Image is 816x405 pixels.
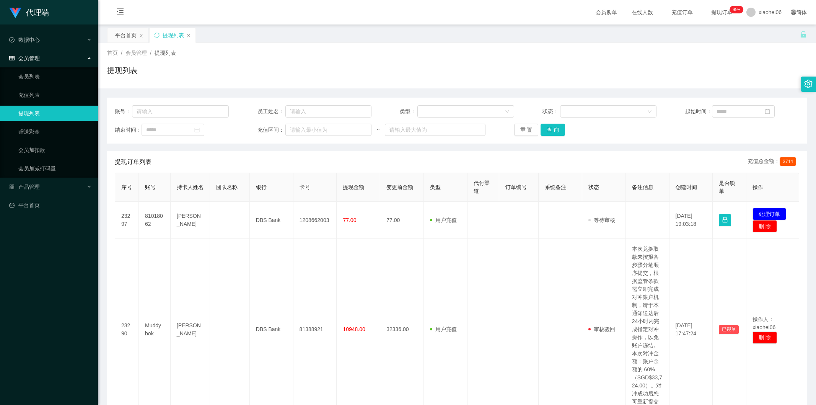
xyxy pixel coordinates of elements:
span: 操作人：xiaohei06 [752,316,775,330]
span: 代付渠道 [474,180,490,194]
span: 备注信息 [632,184,653,190]
i: 图标: menu-fold [107,0,133,25]
span: 77.00 [343,217,356,223]
a: 会员列表 [18,69,92,84]
span: 卡号 [300,184,310,190]
td: DBS Bank [250,202,293,239]
div: 充值总金额： [748,157,799,167]
i: 图标: unlock [800,31,807,38]
td: 77.00 [380,202,424,239]
span: 结束时间： [115,126,142,134]
td: [DATE] 19:03:18 [669,202,713,239]
span: 持卡人姓名 [177,184,204,190]
i: 图标: appstore-o [9,184,15,189]
span: 提现金额 [343,184,364,190]
td: [PERSON_NAME] [171,202,210,239]
i: 图标: close [186,33,191,38]
button: 删 除 [752,220,777,232]
span: 账号 [145,184,156,190]
div: 提现列表 [163,28,184,42]
span: 操作 [752,184,763,190]
span: 产品管理 [9,184,40,190]
span: 团队名称 [216,184,238,190]
a: 代理端 [9,9,49,15]
a: 会员加扣款 [18,142,92,158]
button: 处理订单 [752,208,786,220]
span: / [121,50,122,56]
img: logo.9652507e.png [9,8,21,18]
span: 系统备注 [545,184,566,190]
span: 状态： [542,108,560,116]
input: 请输入最大值为 [385,124,485,136]
td: 1208662003 [293,202,337,239]
sup: 1223 [730,6,743,13]
i: 图标: check-circle-o [9,37,15,42]
span: 在线人数 [628,10,657,15]
i: 图标: global [791,10,796,15]
span: 用户充值 [430,326,457,332]
a: 充值列表 [18,87,92,103]
span: 状态 [588,184,599,190]
input: 请输入最小值为 [285,124,371,136]
a: 赠送彩金 [18,124,92,139]
i: 图标: calendar [194,127,200,132]
i: 图标: close [139,33,143,38]
td: 23297 [115,202,139,239]
span: 类型 [430,184,441,190]
a: 会员加减打码量 [18,161,92,176]
span: 数据中心 [9,37,40,43]
span: 用户充值 [430,217,457,223]
span: 充值区间： [257,126,285,134]
span: 订单编号 [505,184,527,190]
span: 审核驳回 [588,326,615,332]
button: 已锁单 [719,325,739,334]
input: 请输入 [132,105,229,118]
span: 提现列表 [155,50,176,56]
span: 是否锁单 [719,180,735,194]
span: 账号： [115,108,132,116]
span: / [150,50,151,56]
span: 首页 [107,50,118,56]
span: 提现订单 [707,10,736,15]
span: 类型： [400,108,417,116]
i: 图标: sync [154,33,160,38]
a: 提现列表 [18,106,92,121]
i: 图标: down [505,109,510,114]
span: ~ [371,126,385,134]
span: 起始时间： [685,108,712,116]
span: 会员管理 [9,55,40,61]
a: 图标: dashboard平台首页 [9,198,92,213]
span: 会员管理 [125,50,147,56]
input: 请输入 [285,105,371,118]
span: 提现订单列表 [115,157,151,167]
span: 变更前金额 [386,184,413,190]
i: 图标: calendar [765,109,770,114]
button: 图标: lock [719,214,731,226]
td: 81018062 [139,202,171,239]
h1: 代理端 [26,0,49,25]
span: 等待审核 [588,217,615,223]
button: 重 置 [514,124,539,136]
i: 图标: down [647,109,652,114]
i: 图标: setting [804,80,813,88]
div: 平台首页 [115,28,137,42]
span: 员工姓名： [257,108,285,116]
span: 10948.00 [343,326,365,332]
span: 序号 [121,184,132,190]
i: 图标: table [9,56,15,61]
span: 3714 [780,157,796,166]
span: 银行 [256,184,267,190]
span: 创建时间 [676,184,697,190]
button: 查 询 [541,124,565,136]
button: 删 除 [752,332,777,344]
span: 充值订单 [668,10,697,15]
h1: 提现列表 [107,65,138,76]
